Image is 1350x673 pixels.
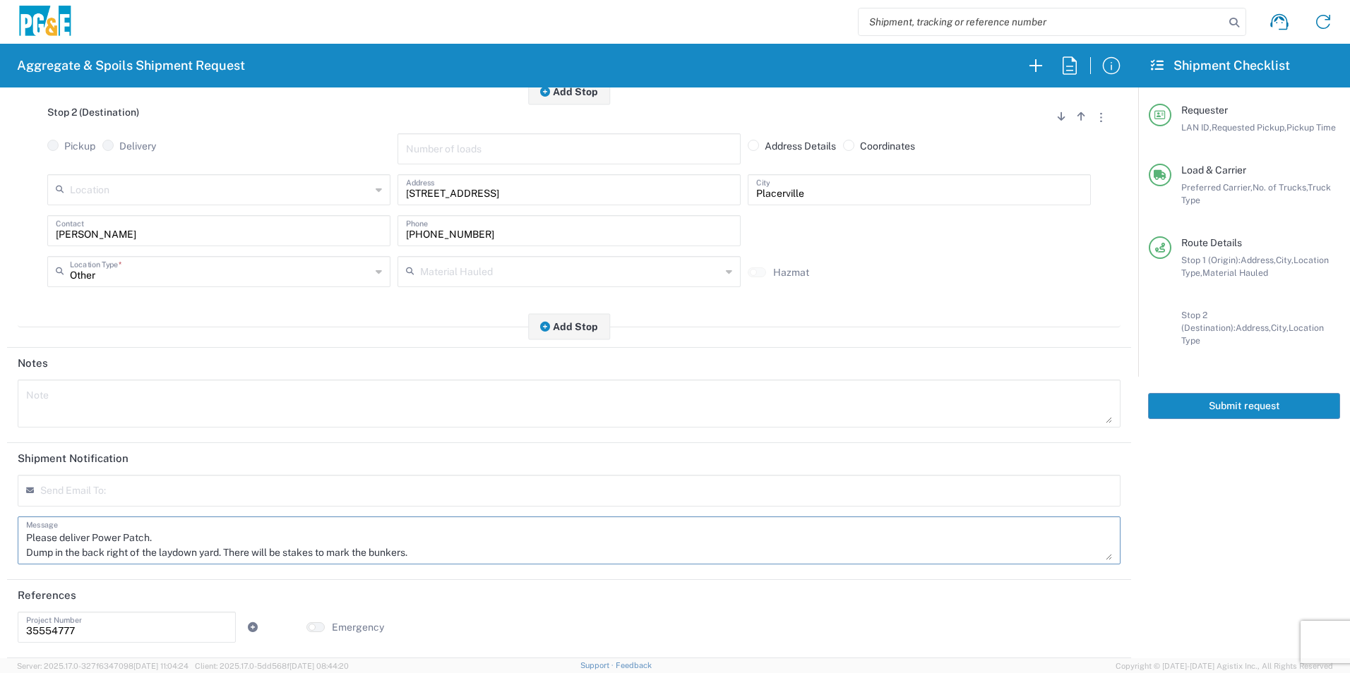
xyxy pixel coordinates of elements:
label: Address Details [748,140,836,152]
span: Route Details [1181,237,1242,248]
a: Support [580,661,616,669]
span: Address, [1241,255,1276,265]
span: City, [1271,322,1289,333]
a: Feedback [616,661,652,669]
span: [DATE] 08:44:20 [289,662,349,670]
label: Coordinates [843,140,915,152]
span: Requester [1181,104,1228,116]
span: No. of Trucks, [1253,182,1308,193]
span: Pickup Time [1286,122,1336,133]
button: Add Stop [528,313,610,339]
label: Hazmat [773,266,809,279]
span: Copyright © [DATE]-[DATE] Agistix Inc., All Rights Reserved [1116,660,1333,672]
span: Stop 1 (Origin): [1181,255,1241,265]
span: Stop 2 (Destination) [47,107,139,118]
span: Client: 2025.17.0-5dd568f [195,662,349,670]
span: Material Hauled [1202,267,1268,278]
a: Add Reference [243,617,263,637]
img: pge [17,6,73,39]
span: Requested Pickup, [1212,122,1286,133]
span: Stop 2 (Destination): [1181,310,1236,333]
button: Add Stop [528,78,610,104]
span: Load & Carrier [1181,164,1246,176]
h2: Shipment Notification [18,451,129,466]
span: [DATE] 11:04:24 [133,662,189,670]
span: Preferred Carrier, [1181,182,1253,193]
span: Address, [1236,322,1271,333]
input: Shipment, tracking or reference number [859,8,1224,35]
button: Submit request [1148,393,1340,419]
h2: References [18,588,76,602]
h2: Notes [18,356,48,370]
h2: Aggregate & Spoils Shipment Request [17,57,245,74]
label: Emergency [332,621,384,633]
span: LAN ID, [1181,122,1212,133]
span: Server: 2025.17.0-327f6347098 [17,662,189,670]
span: City, [1276,255,1294,265]
h2: Shipment Checklist [1151,57,1290,74]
